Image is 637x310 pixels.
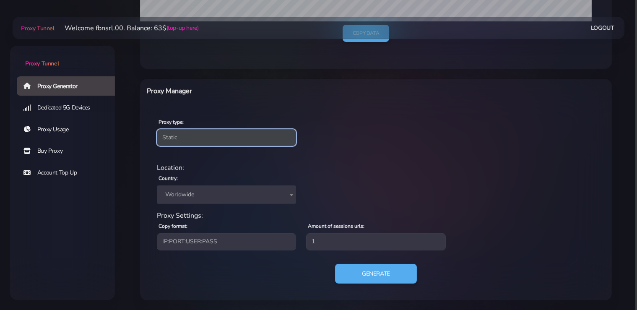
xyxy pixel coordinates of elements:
a: Proxy Tunnel [19,21,54,35]
iframe: Webchat Widget [513,173,627,300]
a: Proxy Generator [17,76,122,96]
li: Welcome fbnsrl.00. Balance: 63$ [55,23,199,33]
h6: Proxy Manager [147,86,410,96]
a: Buy Proxy [17,141,122,161]
label: Amount of sessions urls: [308,222,364,230]
a: Account Top Up [17,163,122,182]
label: Copy format: [159,222,187,230]
a: Proxy Usage [17,120,122,139]
span: Worldwide [162,189,291,201]
a: Logout [591,20,614,36]
span: Worldwide [157,185,296,204]
div: Proxy Settings: [152,211,600,221]
a: Dedicated 5G Devices [17,98,122,117]
label: Proxy type: [159,118,184,126]
span: Proxy Tunnel [21,24,54,32]
span: Proxy Tunnel [25,60,59,68]
div: Location: [152,163,600,173]
label: Country: [159,175,178,182]
a: Proxy Tunnel [10,46,115,68]
a: (top-up here) [166,23,199,32]
button: Generate [335,264,417,284]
